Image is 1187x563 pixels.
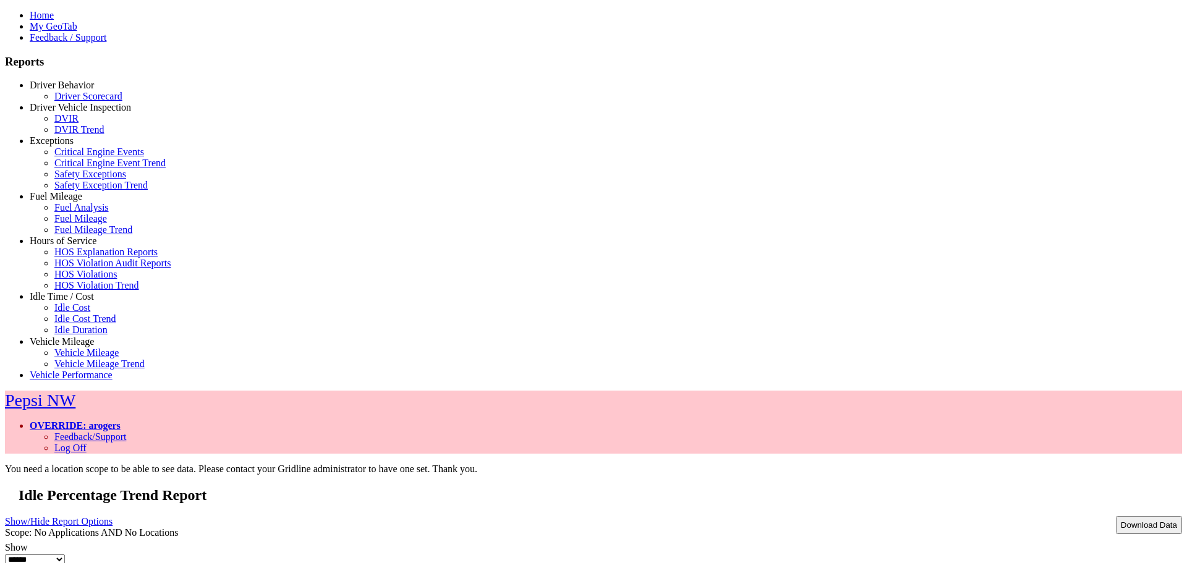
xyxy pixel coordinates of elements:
a: HOS Violation Trend [54,280,139,290]
a: Driver Vehicle Inspection [30,102,131,112]
span: Scope: No Applications AND No Locations [5,527,178,538]
a: Vehicle Performance [30,370,113,380]
a: Hours of Service [30,235,96,246]
a: Critical Engine Events [54,146,144,157]
a: Exceptions [30,135,74,146]
a: Show/Hide Report Options [5,513,113,530]
a: DVIR [54,113,79,124]
h2: Idle Percentage Trend Report [19,487,1182,504]
a: Idle Cost Trend [54,313,116,324]
a: OVERRIDE: arogers [30,420,121,431]
a: HOS Explanation Reports [54,247,158,257]
a: Vehicle Mileage Trend [54,358,145,369]
h3: Reports [5,55,1182,69]
a: Fuel Mileage [30,191,82,201]
a: Idle Time / Cost [30,291,94,302]
div: You need a location scope to be able to see data. Please contact your Gridline administrator to h... [5,464,1182,475]
a: Feedback/Support [54,431,126,442]
a: Vehicle Mileage [30,336,94,347]
a: HOS Violation Audit Reports [54,258,171,268]
a: Pepsi NW [5,391,75,410]
a: Feedback / Support [30,32,106,43]
a: Driver Scorecard [54,91,122,101]
a: Vehicle Mileage [54,347,119,358]
a: My GeoTab [30,21,77,32]
a: Critical Engine Event Trend [54,158,166,168]
a: Fuel Analysis [54,202,109,213]
label: Show [5,542,27,552]
a: Safety Exceptions [54,169,126,179]
a: Idle Percentage [54,336,116,346]
a: HOS Violations [54,269,117,279]
a: Fuel Mileage [54,213,107,224]
a: Idle Cost [54,302,90,313]
a: DVIR Trend [54,124,104,135]
a: Log Off [54,442,87,453]
a: Home [30,10,54,20]
a: Fuel Mileage Trend [54,224,132,235]
a: Driver Behavior [30,80,94,90]
a: Safety Exception Trend [54,180,148,190]
button: Download Data [1116,516,1182,534]
a: Idle Duration [54,324,108,335]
